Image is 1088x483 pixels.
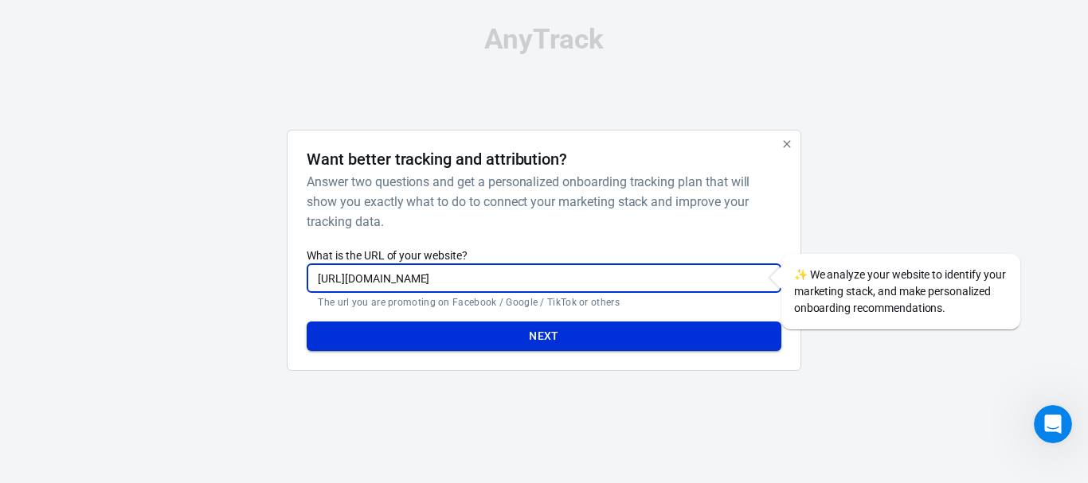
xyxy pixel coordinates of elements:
p: The url you are promoting on Facebook / Google / TikTok or others [318,296,769,309]
button: Next [307,321,781,351]
input: https://yourwebsite.com/landing-page [307,263,781,293]
h6: Answer two questions and get a personalized onboarding tracking plan that will show you exactly w... [307,172,774,232]
span: sparkles [794,268,808,281]
h4: Want better tracking and attribution? [307,150,567,169]
div: We analyze your website to identify your marketing stack, and make personalized onboarding recomm... [781,254,1020,329]
label: What is the URL of your website? [307,247,781,263]
iframe: Intercom live chat [1034,405,1072,443]
div: AnyTrack [146,25,942,53]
